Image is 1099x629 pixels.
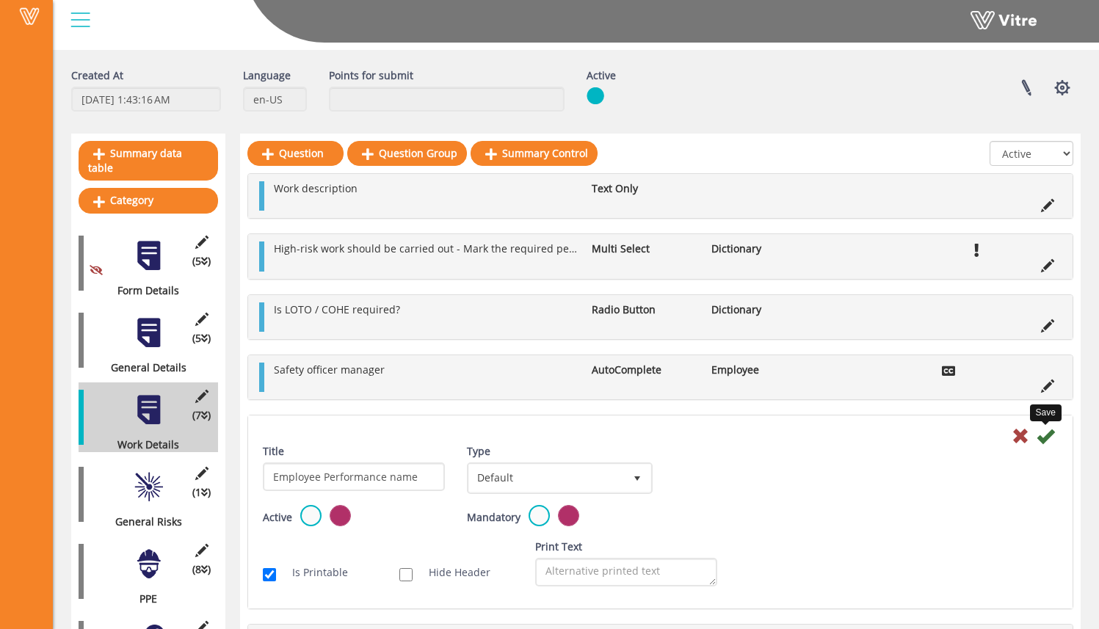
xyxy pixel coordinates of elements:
div: General Details [79,360,207,375]
span: Work description [274,181,358,195]
label: Language [243,68,291,83]
a: Question Group [347,141,467,166]
div: PPE [79,592,207,606]
label: Active [263,510,292,525]
div: Form Details [79,283,207,298]
span: Default [469,465,623,491]
li: Dictionary [704,241,823,256]
li: AutoComplete [584,363,703,377]
li: Radio Button [584,302,703,317]
span: High-risk work should be carried out - Mark the required permits [274,241,595,255]
label: Type [467,444,490,459]
a: Question [247,141,344,166]
span: select [624,465,650,491]
label: Is Printable [278,565,348,580]
label: Points for submit [329,68,413,83]
span: (8 ) [192,562,211,577]
div: Work Details [79,437,207,452]
input: Hide Header [399,568,413,581]
label: Mandatory [467,510,521,525]
label: Active [587,68,616,83]
li: Text Only [584,181,703,196]
a: Category [79,188,218,213]
span: Safety officer manager [274,363,385,377]
label: Hide Header [414,565,490,580]
label: Created At [71,68,123,83]
li: Multi Select [584,241,703,256]
div: General Risks [79,515,207,529]
span: Is LOTO / COHE required? [274,302,400,316]
span: (7 ) [192,408,211,423]
span: (1 ) [192,485,211,500]
span: (5 ) [192,331,211,346]
span: (5 ) [192,254,211,269]
label: Print Text [535,539,582,554]
img: yes [587,87,604,105]
li: Employee [704,363,823,377]
div: Save [1030,404,1062,421]
li: Dictionary [704,302,823,317]
a: Summary Control [471,141,598,166]
a: Summary data table [79,141,218,181]
input: Is Printable [263,568,276,581]
label: Title [263,444,284,459]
